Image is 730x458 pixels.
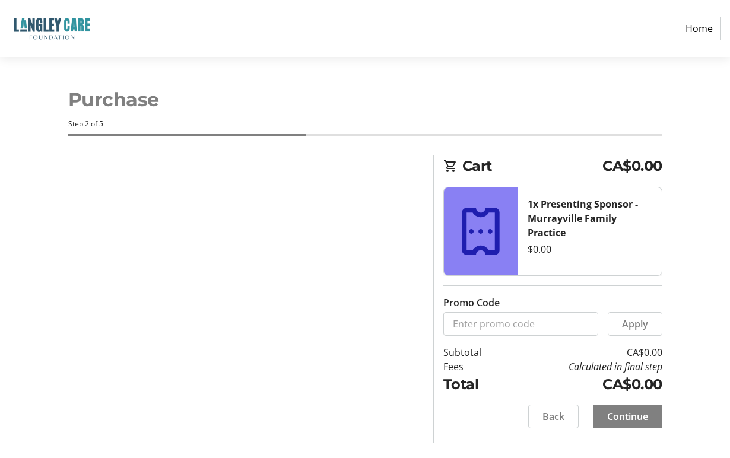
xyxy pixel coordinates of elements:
strong: 1x Presenting Sponsor - Murrayville Family Practice [528,198,638,239]
button: Continue [593,405,662,428]
span: CA$0.00 [602,155,662,177]
td: Subtotal [443,345,506,360]
div: Step 2 of 5 [68,119,662,129]
td: CA$0.00 [506,345,662,360]
td: Calculated in final step [506,360,662,374]
span: Apply [622,317,648,331]
span: Back [542,409,564,424]
h1: Purchase [68,85,662,114]
div: $0.00 [528,242,652,256]
button: Back [528,405,579,428]
span: Continue [607,409,648,424]
label: Promo Code [443,295,500,310]
td: Fees [443,360,506,374]
span: Cart [462,155,603,177]
img: Langley Care Foundation 's Logo [9,5,94,52]
input: Enter promo code [443,312,598,336]
a: Home [678,17,721,40]
td: Total [443,374,506,395]
button: Apply [608,312,662,336]
td: CA$0.00 [506,374,662,395]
